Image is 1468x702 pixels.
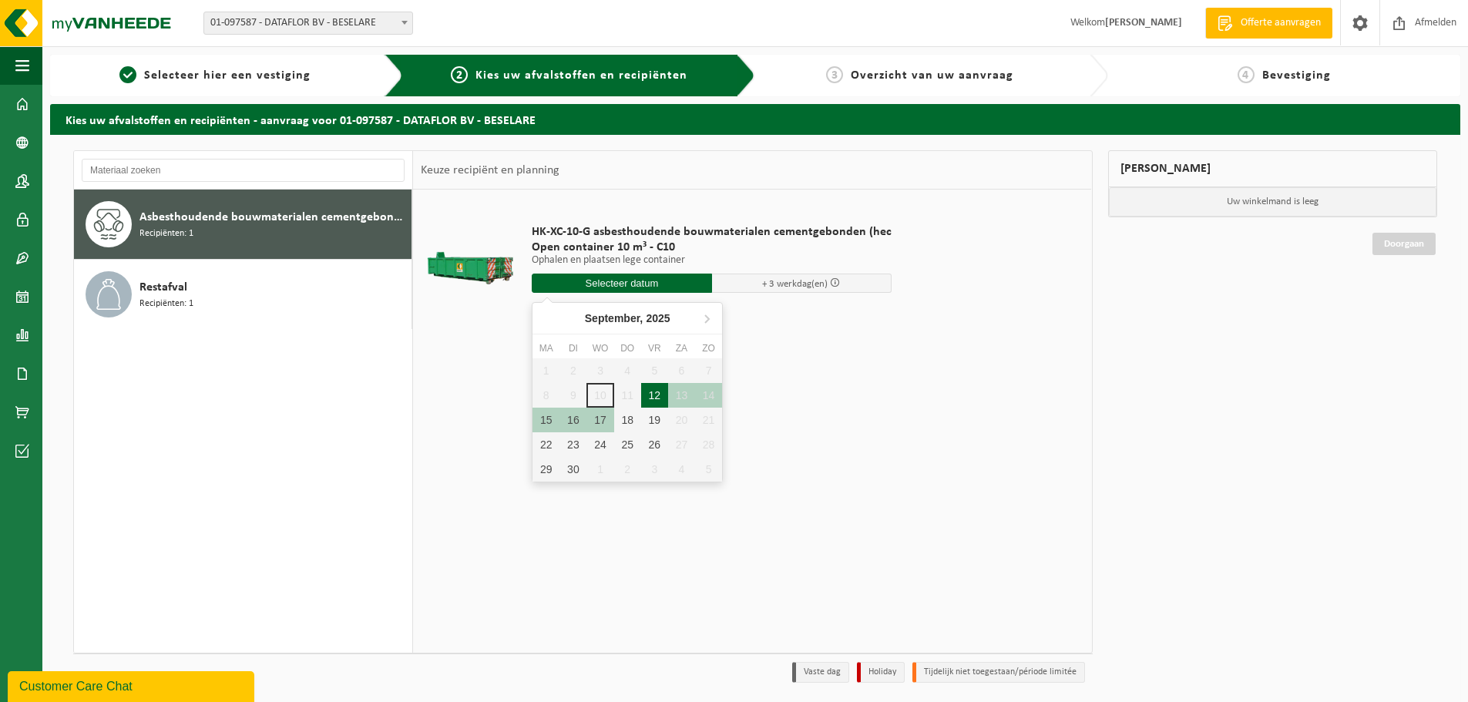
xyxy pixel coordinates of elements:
[559,457,586,482] div: 30
[532,224,892,240] span: HK-XC-10-G asbesthoudende bouwmaterialen cementgebonden (hec
[451,66,468,83] span: 2
[614,408,641,432] div: 18
[1108,150,1438,187] div: [PERSON_NAME]
[646,313,670,324] i: 2025
[579,306,677,331] div: September,
[857,662,905,683] li: Holiday
[139,227,193,241] span: Recipiënten: 1
[532,408,559,432] div: 15
[532,457,559,482] div: 29
[139,278,187,297] span: Restafval
[559,341,586,356] div: di
[204,12,412,34] span: 01-097587 - DATAFLOR BV - BESELARE
[695,341,722,356] div: zo
[139,297,193,311] span: Recipiënten: 1
[50,104,1460,134] h2: Kies uw afvalstoffen en recipiënten - aanvraag voor 01-097587 - DATAFLOR BV - BESELARE
[74,260,412,329] button: Restafval Recipiënten: 1
[1262,69,1331,82] span: Bevestiging
[1237,15,1325,31] span: Offerte aanvragen
[614,341,641,356] div: do
[475,69,687,82] span: Kies uw afvalstoffen en recipiënten
[532,255,892,266] p: Ophalen en plaatsen lege container
[641,341,668,356] div: vr
[586,457,613,482] div: 1
[74,190,412,260] button: Asbesthoudende bouwmaterialen cementgebonden (hechtgebonden) Recipiënten: 1
[586,432,613,457] div: 24
[851,69,1013,82] span: Overzicht van uw aanvraag
[641,457,668,482] div: 3
[144,69,311,82] span: Selecteer hier een vestiging
[58,66,372,85] a: 1Selecteer hier een vestiging
[559,408,586,432] div: 16
[532,240,892,255] span: Open container 10 m³ - C10
[139,208,408,227] span: Asbesthoudende bouwmaterialen cementgebonden (hechtgebonden)
[119,66,136,83] span: 1
[1109,187,1437,217] p: Uw winkelmand is leeg
[82,159,405,182] input: Materiaal zoeken
[792,662,849,683] li: Vaste dag
[912,662,1085,683] li: Tijdelijk niet toegestaan/période limitée
[641,432,668,457] div: 26
[1105,17,1182,29] strong: [PERSON_NAME]
[614,432,641,457] div: 25
[586,408,613,432] div: 17
[532,341,559,356] div: ma
[668,341,695,356] div: za
[1238,66,1255,83] span: 4
[614,457,641,482] div: 2
[203,12,413,35] span: 01-097587 - DATAFLOR BV - BESELARE
[641,408,668,432] div: 19
[1205,8,1332,39] a: Offerte aanvragen
[641,383,668,408] div: 12
[586,341,613,356] div: wo
[8,668,257,702] iframe: chat widget
[532,432,559,457] div: 22
[1372,233,1436,255] a: Doorgaan
[532,274,712,293] input: Selecteer datum
[762,279,828,289] span: + 3 werkdag(en)
[559,432,586,457] div: 23
[826,66,843,83] span: 3
[413,151,567,190] div: Keuze recipiënt en planning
